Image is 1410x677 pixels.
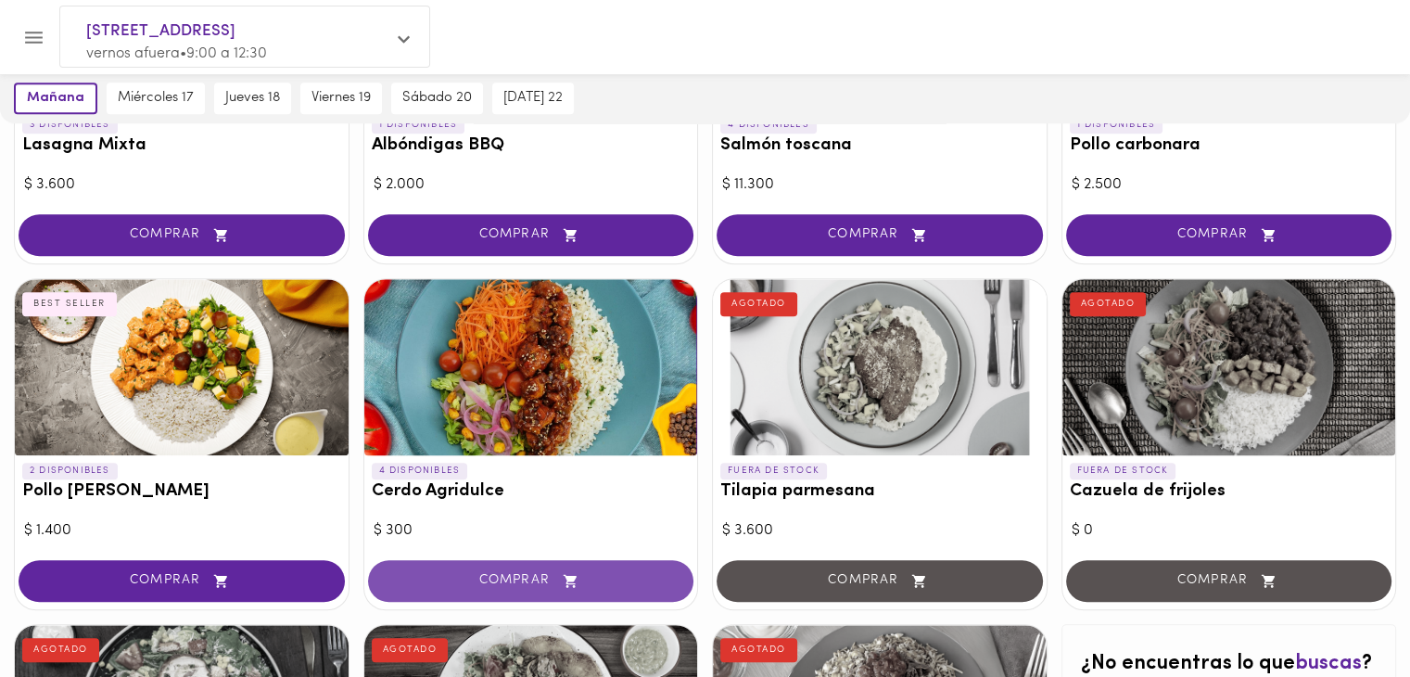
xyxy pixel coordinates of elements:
div: Cazuela de frijoles [1062,279,1396,455]
button: Menu [11,15,57,60]
span: viernes 19 [311,90,371,107]
h3: Tilapia parmesana [720,482,1039,502]
span: COMPRAR [42,227,322,243]
div: $ 300 [374,520,689,542]
div: BEST SELLER [22,292,117,316]
span: miércoles 17 [118,90,194,107]
div: AGOTADO [720,292,797,316]
button: jueves 18 [214,83,291,114]
span: sábado 20 [402,90,472,107]
button: [DATE] 22 [492,83,574,114]
h3: Salmón toscana [720,136,1039,156]
div: $ 1.400 [24,520,339,542]
div: AGOTADO [22,638,99,662]
p: FUERA DE STOCK [1070,463,1176,479]
div: Tilapia parmesana [713,279,1047,455]
p: FUERA DE STOCK [720,463,827,479]
span: buscas [1295,653,1362,674]
button: mañana [14,83,97,114]
span: COMPRAR [391,227,671,243]
span: COMPRAR [391,573,671,589]
span: jueves 18 [225,90,280,107]
button: COMPRAR [19,560,345,602]
div: Pollo Tikka Massala [15,279,349,455]
button: viernes 19 [300,83,382,114]
button: COMPRAR [368,214,694,256]
p: 1 DISPONIBLES [372,117,465,134]
button: COMPRAR [368,560,694,602]
div: AGOTADO [720,638,797,662]
h3: Cerdo Agridulce [372,482,691,502]
div: Cerdo Agridulce [364,279,698,455]
p: 1 DISPONIBLES [1070,117,1163,134]
span: [DATE] 22 [503,90,563,107]
h3: Pollo [PERSON_NAME] [22,482,341,502]
span: vernos afuera • 9:00 a 12:30 [86,46,267,61]
p: 3 DISPONIBLES [22,117,118,134]
div: AGOTADO [372,638,449,662]
p: 2 DISPONIBLES [22,463,118,479]
div: $ 2.000 [374,174,689,196]
button: COMPRAR [717,214,1043,256]
div: $ 11.300 [722,174,1037,196]
span: COMPRAR [740,227,1020,243]
span: COMPRAR [1089,227,1369,243]
span: mañana [27,90,84,107]
h3: Cazuela de frijoles [1070,482,1389,502]
button: sábado 20 [391,83,483,114]
h3: Albóndigas BBQ [372,136,691,156]
h3: Lasagna Mixta [22,136,341,156]
div: $ 3.600 [24,174,339,196]
iframe: Messagebird Livechat Widget [1302,569,1391,658]
div: $ 2.500 [1072,174,1387,196]
p: 4 DISPONIBLES [720,117,817,134]
button: COMPRAR [19,214,345,256]
button: miércoles 17 [107,83,205,114]
span: COMPRAR [42,573,322,589]
h3: Pollo carbonara [1070,136,1389,156]
span: [STREET_ADDRESS] [86,19,385,44]
p: 4 DISPONIBLES [372,463,468,479]
div: $ 0 [1072,520,1387,542]
button: COMPRAR [1066,214,1392,256]
div: $ 3.600 [722,520,1037,542]
h2: ¿No encuentras lo que ? [1081,653,1378,675]
div: AGOTADO [1070,292,1147,316]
